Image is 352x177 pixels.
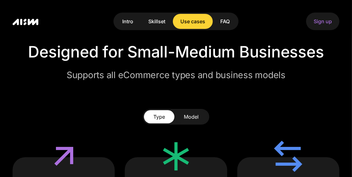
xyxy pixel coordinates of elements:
p: Supports all eCommerce types and business models [13,69,339,81]
div: Intro [122,18,133,25]
div: FAQ [220,18,230,25]
div: Use cases [180,18,205,25]
a: Skillset [141,14,173,29]
div: Skillset [148,18,165,25]
div: Model [184,113,199,121]
div: Sign up [314,18,332,25]
a: Sign up [306,13,339,30]
a: FAQ [213,14,237,29]
h2: Designed for Small-Medium Businesses [13,42,339,61]
div: Type [153,113,165,121]
a: Use cases [173,14,213,29]
a: Intro [115,14,141,29]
